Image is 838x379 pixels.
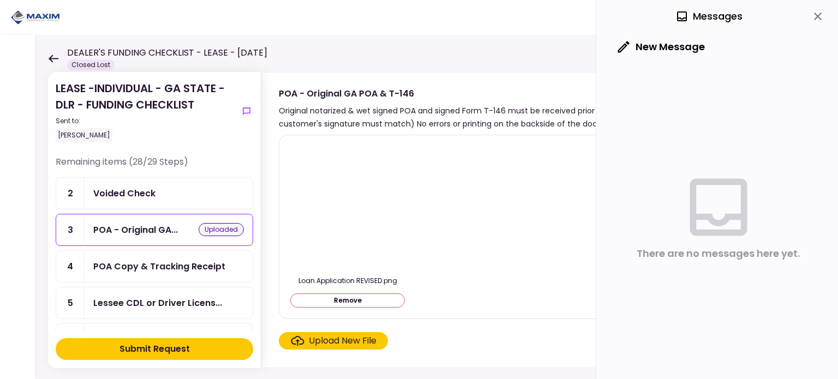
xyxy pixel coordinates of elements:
[56,155,253,177] div: Remaining items (28/29 Steps)
[56,287,253,319] a: 5Lessee CDL or Driver License
[93,260,225,273] div: POA Copy & Tracking Receipt
[199,223,244,236] div: uploaded
[56,80,236,142] div: LEASE -INDIVIDUAL - GA STATE - DLR - FUNDING CHECKLIST
[261,72,816,368] div: POA - Original GA POA & T-146Original notarized & wet signed POA and signed Form T-146 must be re...
[609,33,714,61] button: New Message
[67,59,115,70] div: Closed Lost
[56,250,253,282] a: 4POA Copy & Tracking Receipt
[56,116,236,126] div: Sent to:
[309,334,376,347] div: Upload New File
[56,214,85,245] div: 3
[637,245,800,262] div: There are no messages here yet.
[290,293,405,308] button: Remove
[279,104,729,130] div: Original notarized & wet signed POA and signed Form T-146 must be received prior to Funding. ([PE...
[809,7,827,26] button: close
[93,187,155,200] div: Voided Check
[290,276,405,286] div: Loan Application REVISED.png
[93,223,178,237] div: POA - Original GA POA & T-146
[119,342,190,356] div: Submit Request
[279,332,388,350] span: Click here to upload the required document
[240,105,253,118] button: show-messages
[56,177,253,209] a: 2Voided Check
[675,8,743,25] div: Messages
[56,338,253,360] button: Submit Request
[56,178,85,209] div: 2
[93,296,222,310] div: Lessee CDL or Driver License
[11,9,60,26] img: Partner icon
[56,324,85,355] div: 6
[56,287,85,318] div: 5
[56,128,112,142] div: [PERSON_NAME]
[67,46,267,59] h1: DEALER'S FUNDING CHECKLIST - LEASE - [DATE]
[56,323,253,356] a: 6Lessee References
[56,251,85,282] div: 4
[56,214,253,246] a: 3POA - Original GA POA & T-146uploaded
[279,87,729,100] div: POA - Original GA POA & T-146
